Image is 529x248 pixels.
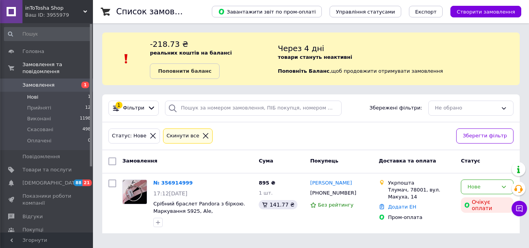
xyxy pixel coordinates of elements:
span: 12 [85,104,91,111]
span: Експорт [415,9,437,15]
span: -218.73 ₴ [150,39,188,49]
span: Зберегти фільтр [463,132,507,140]
a: Фото товару [122,180,147,204]
span: inToTosha Shop [25,5,83,12]
span: Показники роботи компанії [22,193,72,207]
img: Фото товару [123,180,147,204]
img: :exclamation: [120,53,132,65]
div: Не обрано [435,104,498,112]
a: Створити замовлення [443,9,521,14]
h1: Список замовлень [116,7,195,16]
span: Товари та послуги [22,166,72,173]
span: Покупець [310,158,338,164]
span: Прийняті [27,104,51,111]
div: 141.77 ₴ [259,200,297,209]
div: Ваш ID: 3955979 [25,12,93,19]
span: Управління статусами [336,9,395,15]
a: Поповнити баланс [150,63,220,79]
span: Виконані [27,115,51,122]
span: Завантажити звіт по пром-оплаті [218,8,316,15]
span: Замовлення [22,82,55,89]
span: Доставка та оплата [379,158,436,164]
div: Очікує оплати [461,197,514,213]
span: 0 [88,137,91,144]
button: Експорт [409,6,443,17]
a: Додати ЕН [388,204,416,210]
span: Створити замовлення [457,9,515,15]
span: Нові [27,94,38,101]
button: Завантажити звіт по пром-оплаті [212,6,322,17]
input: Пошук [4,27,91,41]
div: 1 [115,102,122,109]
div: Статус: Нове [110,132,148,140]
span: Через 4 дні [278,44,325,53]
span: Оплачені [27,137,52,144]
div: Тлумач, 78001, вул. Макуха, 14 [388,186,455,200]
b: товари стануть неактивні [278,54,352,60]
a: № 356914999 [153,180,193,186]
b: Поповніть Баланс [278,68,330,74]
div: Cкинути все [165,132,201,140]
span: Повідомлення [22,153,60,160]
span: 1 [81,82,89,88]
span: Фільтри [123,104,144,112]
span: Збережені фільтри: [369,104,422,112]
span: 88 [74,180,82,186]
span: Статус [461,158,480,164]
a: [PERSON_NAME] [310,180,352,187]
div: [PHONE_NUMBER] [309,188,358,198]
span: Головна [22,48,44,55]
span: 498 [82,126,91,133]
span: Cума [259,158,273,164]
span: 1 шт. [259,190,273,196]
button: Створити замовлення [450,6,521,17]
b: реальних коштів на балансі [150,50,232,56]
b: Поповнити баланс [158,68,211,74]
span: [DEMOGRAPHIC_DATA] [22,180,80,186]
button: Чат з покупцем [512,201,527,216]
span: Покупці [22,226,43,233]
div: , щоб продовжити отримувати замовлення [278,39,520,79]
a: Срібний браслет Pandora з біркою. Маркування S925, Ale, [PERSON_NAME] 16см Пандора подарок для жінки [153,201,245,228]
span: Замовлення [122,158,157,164]
button: Зберегти фільтр [456,128,514,144]
span: 17:12[DATE] [153,190,187,197]
div: Пром-оплата [388,214,455,221]
span: Без рейтингу [318,202,354,208]
button: Управління статусами [330,6,401,17]
span: 1 [88,94,91,101]
span: Відгуки [22,213,43,220]
div: Укрпошта [388,180,455,186]
input: Пошук за номером замовлення, ПІБ покупця, номером телефону, Email, номером накладної [165,101,342,116]
span: 1198 [80,115,91,122]
span: Скасовані [27,126,53,133]
span: Замовлення та повідомлення [22,61,93,75]
div: Нове [467,183,498,191]
span: 21 [82,180,91,186]
span: 895 ₴ [259,180,275,186]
